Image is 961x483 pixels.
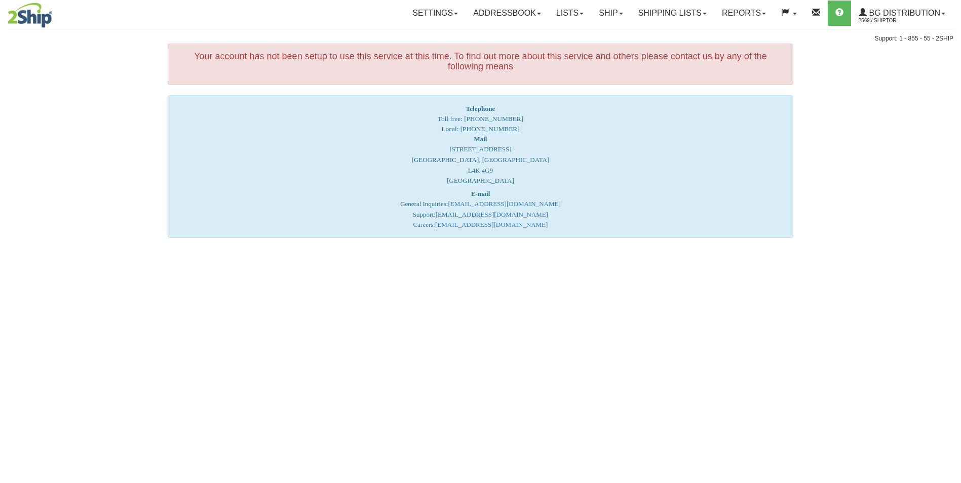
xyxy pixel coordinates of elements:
span: BG Distribution [867,9,940,17]
a: Lists [549,1,591,26]
font: [STREET_ADDRESS] [GEOGRAPHIC_DATA], [GEOGRAPHIC_DATA] L4K 4G9 [GEOGRAPHIC_DATA] [412,135,550,184]
a: [EMAIL_ADDRESS][DOMAIN_NAME] [448,200,560,208]
strong: Mail [474,135,487,143]
strong: Telephone [466,105,495,112]
a: Ship [591,1,630,26]
font: General Inquiries: Support: Careers: [400,190,561,229]
span: Toll free: [PHONE_NUMBER] Local: [PHONE_NUMBER] [438,105,523,133]
span: 2569 / ShipTor [859,16,935,26]
a: Shipping lists [631,1,714,26]
h4: Your account has not been setup to use this service at this time. To find out more about this ser... [176,52,785,72]
a: Settings [405,1,466,26]
a: Reports [714,1,774,26]
a: [EMAIL_ADDRESS][DOMAIN_NAME] [436,211,548,218]
a: BG Distribution 2569 / ShipTor [851,1,953,26]
a: [EMAIL_ADDRESS][DOMAIN_NAME] [435,221,548,228]
strong: E-mail [471,190,490,197]
div: Support: 1 - 855 - 55 - 2SHIP [8,34,953,43]
img: logo2569.jpg [8,3,52,28]
iframe: chat widget [938,190,960,293]
a: Addressbook [466,1,549,26]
